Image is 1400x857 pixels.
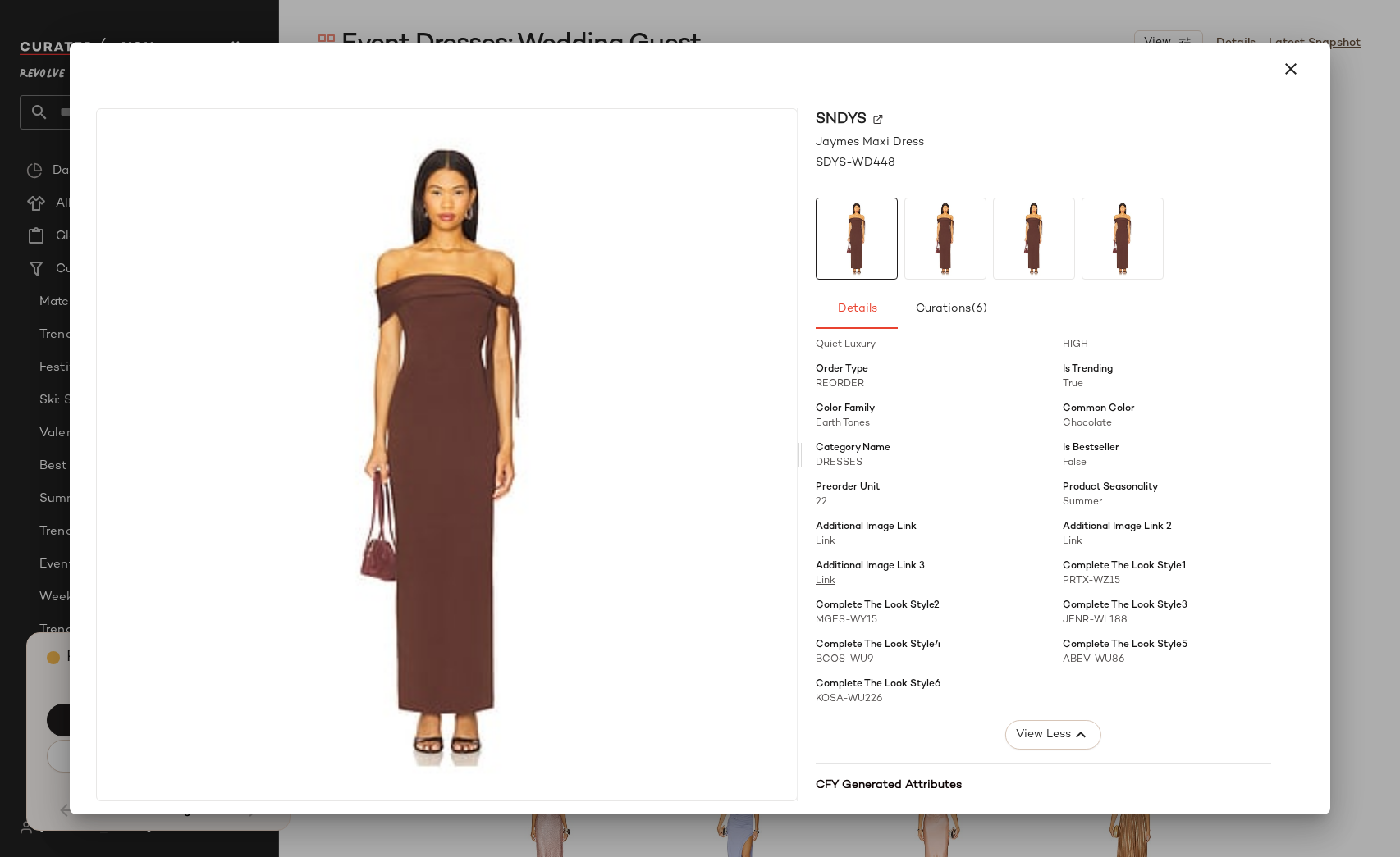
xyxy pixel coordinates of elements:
[1063,615,1128,626] span: JENR-WL188
[816,777,1271,794] div: CFY Generated Attributes
[905,198,986,279] img: SDYS-WD448_V1.jpg
[1063,654,1124,665] span: ABEV-WU86
[1063,599,1187,613] span: Complete The Look Style3
[1063,379,1083,390] span: True
[873,115,883,125] img: svg%3e
[1063,340,1088,350] span: HIGH
[816,654,873,665] span: BCOS-WU9
[817,198,897,279] img: SDYS-WD448_V1.jpg
[816,694,882,704] span: KOSA-WU226
[1063,402,1135,417] span: Common Color
[1063,559,1187,574] span: Complete The Look Style1
[816,481,880,495] span: Preorder Unit
[1063,576,1120,586] span: PRTX-WZ15
[1082,198,1163,279] img: SDYS-WD448_V1.jpg
[816,677,940,692] span: Complete The Look Style6
[1063,441,1119,456] span: Is Bestseller
[816,536,835,547] a: Link
[816,599,940,613] span: Complete The Look Style2
[816,134,924,151] span: Jaymes Maxi Dress
[1005,720,1100,750] button: View Less
[816,154,895,171] span: SDYS-WD448
[1063,638,1187,653] span: Complete The Look Style5
[816,340,876,350] span: Quiet Luxury
[816,362,868,377] span: Order Type
[816,497,827,508] span: 22
[816,379,864,390] span: REORDER
[816,418,870,429] span: Earth Tones
[1063,458,1087,468] span: False
[836,303,876,316] span: Details
[1015,725,1071,745] span: View Less
[816,441,890,456] span: Category Name
[1063,536,1082,547] a: Link
[816,576,835,586] a: Link
[97,109,797,800] img: SDYS-WD448_V1.jpg
[1063,418,1112,429] span: Chocolate
[816,108,867,130] span: SNDYS
[816,615,877,626] span: MGES-WY15
[994,198,1074,279] img: SDYS-WD448_V1.jpg
[1063,362,1113,377] span: Is Trending
[816,559,925,574] span: Additional Image Link 3
[971,303,987,316] span: (6)
[816,402,875,417] span: Color Family
[1063,481,1158,495] span: Product Seasonality
[1063,520,1172,535] span: Additional Image Link 2
[816,458,862,468] span: DRESSES
[915,303,988,316] span: Curations
[816,520,917,535] span: Additional Image Link
[816,638,941,653] span: Complete The Look Style4
[1063,497,1102,508] span: Summer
